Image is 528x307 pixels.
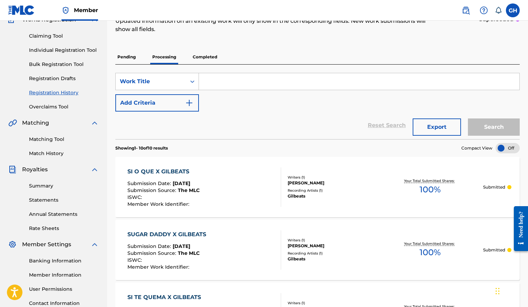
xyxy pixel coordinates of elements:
[493,274,528,307] iframe: Chat Widget
[127,194,144,200] span: ISWC :
[461,145,492,151] span: Compact View
[483,247,505,253] p: Submitted
[29,61,99,68] a: Bulk Registration Tool
[288,238,377,243] div: Writers ( 1 )
[191,50,219,64] p: Completed
[462,6,470,15] img: search
[29,150,99,157] a: Match History
[127,264,191,270] span: Member Work Identifier :
[127,230,210,239] div: SUGAR DADDY X GILBEATS
[115,17,427,33] p: Updated information on an existing work will only show in the corresponding fields. New work subm...
[115,94,199,112] button: Add Criteria
[90,240,99,249] img: expand
[29,211,99,218] a: Annual Statements
[404,178,456,183] p: Your Total Submitted Shares:
[8,119,17,127] img: Matching
[22,119,49,127] span: Matching
[29,225,99,232] a: Rate Sheets
[477,3,491,17] div: Help
[509,201,528,257] iframe: Resource Center
[29,75,99,82] a: Registration Drafts
[61,6,70,15] img: Top Rightsholder
[29,89,99,96] a: Registration History
[288,180,377,186] div: [PERSON_NAME]
[173,243,190,249] span: [DATE]
[29,300,99,307] a: Contact Information
[22,165,48,174] span: Royalties
[288,175,377,180] div: Writers ( 1 )
[22,240,71,249] span: Member Settings
[127,201,191,207] span: Member Work Identifier :
[288,256,377,262] div: Gilbeats
[413,118,461,136] button: Export
[74,6,98,14] span: Member
[420,183,441,196] span: 100 %
[127,187,178,193] span: Submission Source :
[8,240,17,249] img: Member Settings
[8,165,17,174] img: Royalties
[29,286,99,293] a: User Permissions
[173,180,190,186] span: [DATE]
[29,271,99,279] a: Member Information
[120,77,182,86] div: Work Title
[404,241,456,246] p: Your Total Submitted Shares:
[115,145,168,151] p: Showing 1 - 10 of 10 results
[115,50,138,64] p: Pending
[288,300,377,306] div: Writers ( 1 )
[127,250,178,256] span: Submission Source :
[115,157,520,217] a: SI O QUE X GILBEATSSubmission Date:[DATE]Submission Source:The MLCISWC:Member Work Identifier:Wri...
[178,250,200,256] span: The MLC
[288,243,377,249] div: [PERSON_NAME]
[115,220,520,280] a: SUGAR DADDY X GILBEATSSubmission Date:[DATE]Submission Source:The MLCISWC:Member Work Identifier:...
[288,188,377,193] div: Recording Artists ( 1 )
[29,136,99,143] a: Matching Tool
[288,193,377,199] div: Gilbeats
[8,5,35,15] img: MLC Logo
[90,165,99,174] img: expand
[127,293,204,301] div: SI TE QUEMA X GILBEATS
[115,73,520,139] form: Search Form
[178,187,200,193] span: The MLC
[496,281,500,301] div: Drag
[29,257,99,265] a: Banking Information
[127,243,173,249] span: Submission Date :
[127,180,173,186] span: Submission Date :
[29,182,99,190] a: Summary
[29,103,99,111] a: Overclaims Tool
[90,119,99,127] img: expand
[29,32,99,40] a: Claiming Tool
[495,7,502,14] div: Notifications
[127,167,200,176] div: SI O QUE X GILBEATS
[483,184,505,190] p: Submitted
[420,246,441,259] span: 100 %
[29,47,99,54] a: Individual Registration Tool
[506,3,520,17] div: User Menu
[29,196,99,204] a: Statements
[459,3,473,17] a: Public Search
[150,50,178,64] p: Processing
[480,6,488,15] img: help
[127,257,144,263] span: ISWC :
[288,251,377,256] div: Recording Artists ( 1 )
[185,99,193,107] img: 9d2ae6d4665cec9f34b9.svg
